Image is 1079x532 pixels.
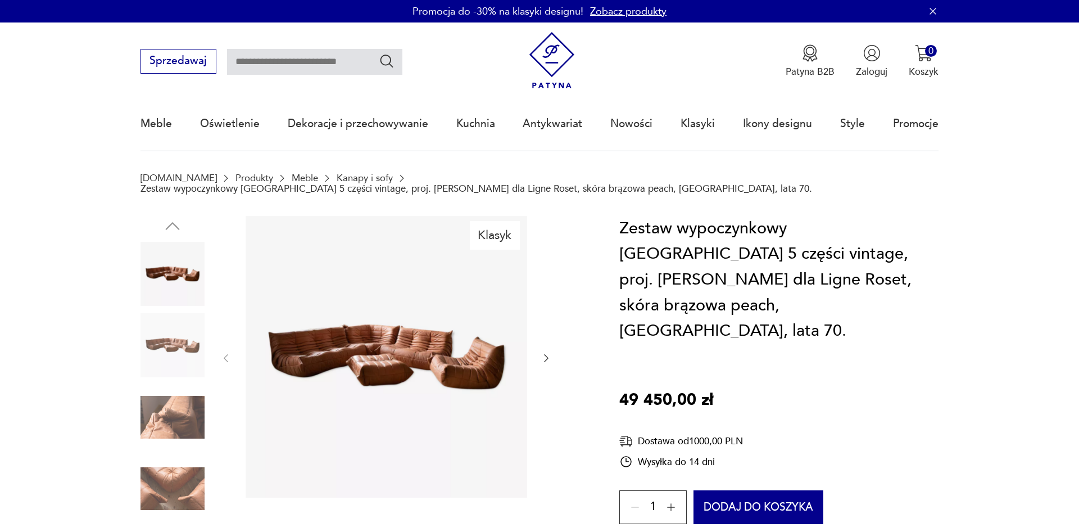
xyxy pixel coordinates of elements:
img: Ikona dostawy [619,434,633,448]
a: Ikony designu [743,98,812,150]
a: Style [840,98,865,150]
p: Patyna B2B [786,65,835,78]
a: Ikona medaluPatyna B2B [786,44,835,78]
div: Dostawa od 1000,00 PLN [619,434,743,448]
button: Dodaj do koszyka [693,490,823,524]
img: Ikonka użytkownika [863,44,881,62]
a: Meble [292,173,318,183]
button: Szukaj [379,53,395,69]
a: Oświetlenie [200,98,260,150]
div: Klasyk [470,221,520,249]
a: Produkty [235,173,273,183]
span: 1 [650,503,656,512]
img: Ikona koszyka [915,44,932,62]
p: Zestaw wypoczynkowy [GEOGRAPHIC_DATA] 5 części vintage, proj. [PERSON_NAME] dla Ligne Roset, skór... [140,183,812,194]
img: Ikona medalu [801,44,819,62]
a: Zobacz produkty [590,4,667,19]
img: Zdjęcie produktu Zestaw wypoczynkowy Togo 5 części vintage, proj. M. Ducaroy dla Ligne Roset, skó... [140,313,205,377]
p: Zaloguj [856,65,887,78]
img: Zdjęcie produktu Zestaw wypoczynkowy Togo 5 części vintage, proj. M. Ducaroy dla Ligne Roset, skó... [140,242,205,306]
a: [DOMAIN_NAME] [140,173,217,183]
p: 49 450,00 zł [619,387,713,413]
h1: Zestaw wypoczynkowy [GEOGRAPHIC_DATA] 5 części vintage, proj. [PERSON_NAME] dla Ligne Roset, skór... [619,216,939,344]
a: Kuchnia [456,98,495,150]
a: Nowości [610,98,652,150]
img: Zdjęcie produktu Zestaw wypoczynkowy Togo 5 części vintage, proj. M. Ducaroy dla Ligne Roset, skó... [140,385,205,449]
p: Koszyk [909,65,939,78]
div: Wysyłka do 14 dni [619,455,743,468]
button: 0Koszyk [909,44,939,78]
a: Kanapy i sofy [337,173,393,183]
a: Antykwariat [523,98,582,150]
button: Patyna B2B [786,44,835,78]
a: Sprzedawaj [140,57,216,66]
div: 0 [925,45,937,57]
img: Zdjęcie produktu Zestaw wypoczynkowy Togo 5 części vintage, proj. M. Ducaroy dla Ligne Roset, skó... [140,457,205,521]
a: Dekoracje i przechowywanie [288,98,428,150]
a: Klasyki [681,98,715,150]
button: Sprzedawaj [140,49,216,74]
button: Zaloguj [856,44,887,78]
img: Patyna - sklep z meblami i dekoracjami vintage [524,32,581,89]
p: Promocja do -30% na klasyki designu! [412,4,583,19]
a: Promocje [893,98,939,150]
img: Zdjęcie produktu Zestaw wypoczynkowy Togo 5 części vintage, proj. M. Ducaroy dla Ligne Roset, skó... [246,216,527,498]
a: Meble [140,98,172,150]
